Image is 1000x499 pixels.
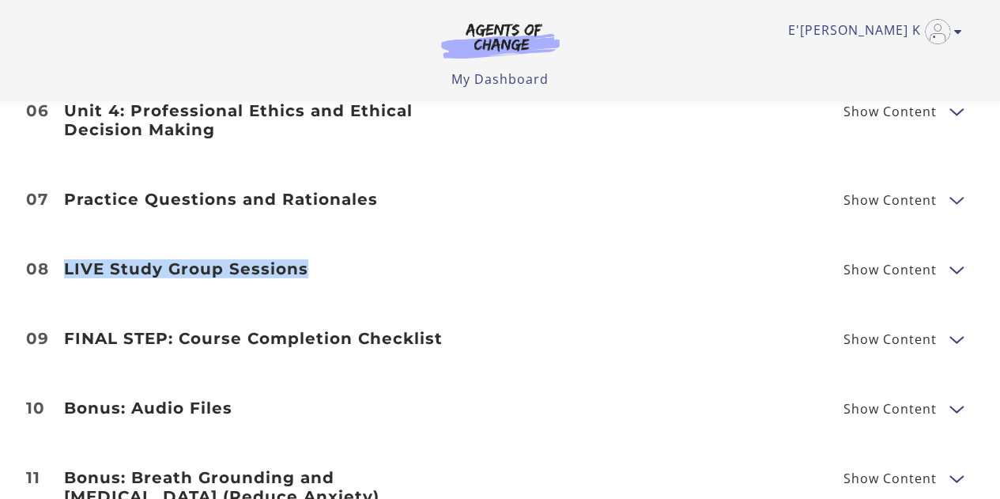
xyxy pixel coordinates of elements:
[843,403,937,415] span: Show Content
[425,22,576,59] img: Agents of Change Logo
[949,259,962,279] button: Show Content
[26,470,40,486] span: 11
[64,399,481,418] h3: Bonus: Audio Files
[26,191,48,207] span: 07
[949,101,962,121] button: Show Content
[843,194,937,206] span: Show Content
[64,329,481,348] h3: FINAL STEP: Course Completion Checklist
[949,329,962,349] button: Show Content
[788,19,954,44] a: Toggle menu
[26,331,49,346] span: 09
[64,190,481,209] h3: Practice Questions and Rationales
[451,70,549,88] a: My Dashboard
[64,259,481,278] h3: LIVE Study Group Sessions
[26,103,49,119] span: 06
[843,263,937,276] span: Show Content
[843,333,937,346] span: Show Content
[949,399,962,418] button: Show Content
[843,105,937,118] span: Show Content
[26,400,45,416] span: 10
[843,472,937,485] span: Show Content
[949,190,962,210] button: Show Content
[64,101,481,139] h3: Unit 4: Professional Ethics and Ethical Decision Making
[949,468,962,488] button: Show Content
[26,261,49,277] span: 08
